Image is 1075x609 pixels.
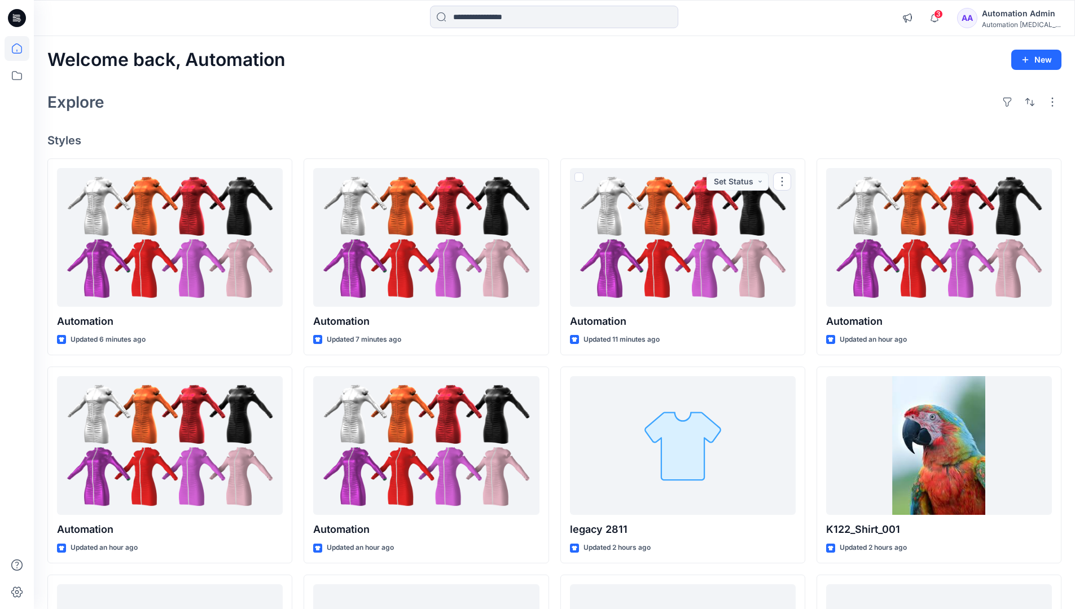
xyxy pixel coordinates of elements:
[982,7,1061,20] div: Automation Admin
[313,168,539,307] a: Automation
[71,542,138,554] p: Updated an hour ago
[313,314,539,329] p: Automation
[313,522,539,537] p: Automation
[71,334,146,346] p: Updated 6 minutes ago
[982,20,1061,29] div: Automation [MEDICAL_DATA]...
[57,522,283,537] p: Automation
[570,376,796,515] a: legacy 2811
[583,542,651,554] p: Updated 2 hours ago
[570,314,796,329] p: Automation
[957,8,977,28] div: AA
[313,376,539,515] a: Automation
[327,334,401,346] p: Updated 7 minutes ago
[826,314,1052,329] p: Automation
[826,168,1052,307] a: Automation
[840,334,907,346] p: Updated an hour ago
[583,334,660,346] p: Updated 11 minutes ago
[57,376,283,515] a: Automation
[57,314,283,329] p: Automation
[47,93,104,111] h2: Explore
[840,542,907,554] p: Updated 2 hours ago
[47,134,1061,147] h4: Styles
[47,50,286,70] h2: Welcome back, Automation
[1011,50,1061,70] button: New
[327,542,394,554] p: Updated an hour ago
[570,168,796,307] a: Automation
[826,376,1052,515] a: K122_Shirt_001
[826,522,1052,537] p: K122_Shirt_001
[570,522,796,537] p: legacy 2811
[57,168,283,307] a: Automation
[934,10,943,19] span: 3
